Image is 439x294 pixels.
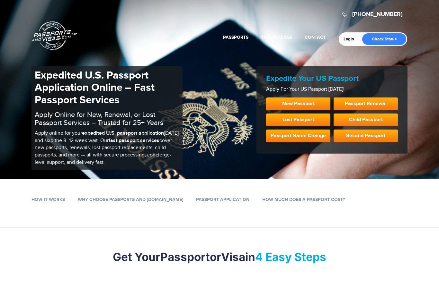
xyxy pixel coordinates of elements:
[334,113,398,126] a: Child Passport
[362,33,406,45] a: Check Status
[266,130,330,142] a: Passport Name Change
[305,35,326,40] a: Contact
[334,130,398,142] a: Second Passport
[109,138,159,144] b: fast passport services
[35,111,179,126] h2: Apply Online for New, Renewal, or Lost Passport Services – Trusted for 25+ Years
[221,250,245,264] strong: Visa
[266,74,398,83] h2: Expedite Your US Passport
[261,35,292,40] a: Travel Visas
[160,250,210,264] strong: Passport
[352,11,402,18] a: [PHONE_NUMBER]
[255,250,326,264] mark: 4 Easy Steps
[35,69,179,106] h1: Expedited U.S. Passport Application Online – Fast Passport Services
[262,197,345,202] a: How Much Does a Passport Cost?
[82,130,164,136] b: expedited U.S. passport application
[266,113,330,126] a: Lost Passport
[35,130,179,166] p: Apply online for your [DATE] and skip the 8–12 week wait. Our cover new passports, renewals, lost...
[334,97,398,110] a: Passport Renewal
[344,37,359,42] a: Login
[78,197,183,202] a: Why Choose Passports and [DOMAIN_NAME]
[31,250,408,264] h2: Get Your or in
[196,197,249,202] a: Passport Application
[31,197,65,202] a: How it works
[32,21,77,50] a: Passports & [DOMAIN_NAME]
[266,97,330,110] a: New Passport
[266,86,398,93] p: Apply For Your US Passport [DATE]!
[223,35,248,40] a: Passports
